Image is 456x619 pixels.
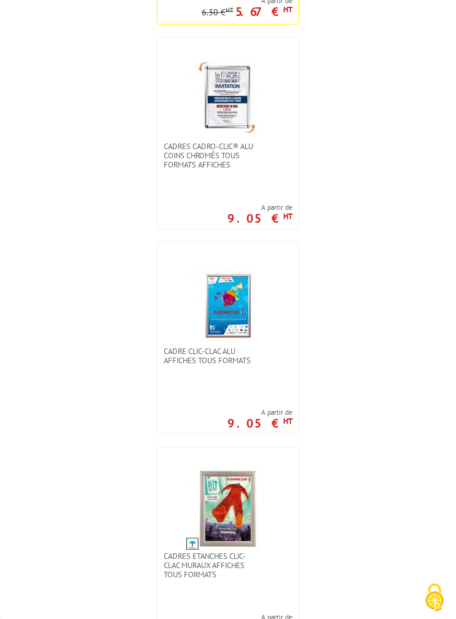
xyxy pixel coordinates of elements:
[419,582,450,613] img: Cookies (fenêtre modale)
[185,466,271,552] img: Cadres Etanches Clic-Clac muraux affiches tous formats
[158,552,298,579] a: Cadres Etanches Clic-Clac muraux affiches tous formats
[283,211,292,221] sup: HT
[283,4,292,15] sup: HT
[235,8,292,15] p: 5.67 €
[164,347,254,365] span: Cadre Clic-Clac Alu affiches tous formats
[226,6,234,14] sup: HT
[227,202,292,212] span: A partir de
[185,261,271,347] img: Cadre Clic-Clac Alu affiches tous formats
[227,407,292,417] span: A partir de
[202,8,234,17] p: 6.30 €
[158,142,298,169] a: Cadres Cadro-Clic® Alu coins chromés tous formats affiches
[164,142,254,169] span: Cadres Cadro-Clic® Alu coins chromés tous formats affiches
[164,552,254,579] span: Cadres Etanches Clic-Clac muraux affiches tous formats
[227,420,292,427] p: 9.05 €
[227,215,292,222] p: 9.05 €
[413,577,456,619] button: Cookies (fenêtre modale)
[185,56,271,142] img: Cadres Cadro-Clic® Alu coins chromés tous formats affiches
[158,347,298,365] a: Cadre Clic-Clac Alu affiches tous formats
[283,416,292,426] sup: HT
